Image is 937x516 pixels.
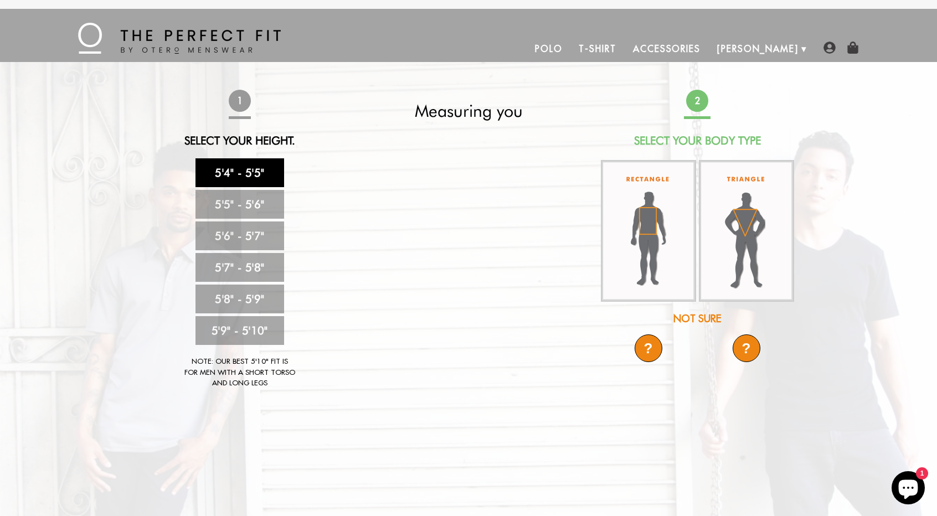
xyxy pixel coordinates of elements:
[699,160,794,302] img: triangle-body_336x.jpg
[570,35,624,62] a: T-Shirt
[195,158,284,187] a: 5'4" - 5'5"
[78,23,281,54] img: The Perfect Fit - by Otero Menswear - Logo
[888,471,928,507] inbox-online-store-chat: Shopify online store chat
[709,35,807,62] a: [PERSON_NAME]
[599,311,795,326] div: Not Sure
[195,221,284,250] a: 5'6" - 5'7"
[625,35,709,62] a: Accessories
[599,134,795,147] h2: Select Your Body Type
[195,190,284,219] a: 5'5" - 5'6"
[686,90,708,112] span: 2
[635,334,662,362] div: ?
[733,334,760,362] div: ?
[370,101,567,121] h2: Measuring you
[823,42,836,54] img: user-account-icon.png
[847,42,859,54] img: shopping-bag-icon.png
[229,90,251,112] span: 1
[184,356,295,389] div: Note: Our best 5'10" fit is for men with a short torso and long legs
[195,253,284,282] a: 5'7" - 5'8"
[527,35,571,62] a: Polo
[195,316,284,345] a: 5'9" - 5'10"
[195,285,284,313] a: 5'8" - 5'9"
[601,160,696,302] img: rectangle-body_336x.jpg
[142,134,338,147] h2: Select Your Height.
